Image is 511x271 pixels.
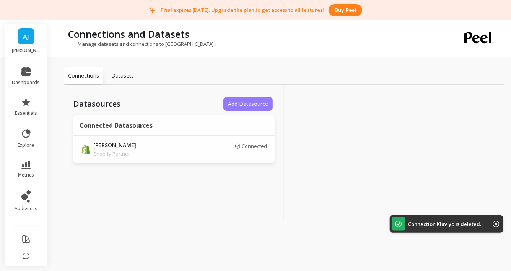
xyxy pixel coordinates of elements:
p: [PERSON_NAME] [93,141,200,150]
button: Add Datasource [223,97,273,111]
p: Artizan Joyeria [12,47,40,54]
p: Connection Klaviyo is deleted. [408,221,481,227]
p: Datasources [73,99,120,109]
span: metrics [18,172,34,178]
p: Connected [242,143,267,149]
span: AJ [23,32,29,41]
span: dashboards [12,80,40,86]
span: audiences [15,206,37,212]
p: Manage datasets and connections to [GEOGRAPHIC_DATA] [64,41,214,47]
p: Datasets [112,72,134,80]
p: Connections [68,72,99,80]
img: api.shopify.svg [81,145,90,154]
span: essentials [15,110,37,116]
p: Shopify Partner [93,150,200,157]
p: Connections and Datasets [68,28,189,41]
p: Trial expires [DATE]. Upgrade the plan to get access to all features! [160,6,324,13]
p: Connected Datasources [80,122,153,129]
span: Add Datasource [228,100,268,107]
button: Buy peel [329,4,362,16]
span: explore [18,142,34,148]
